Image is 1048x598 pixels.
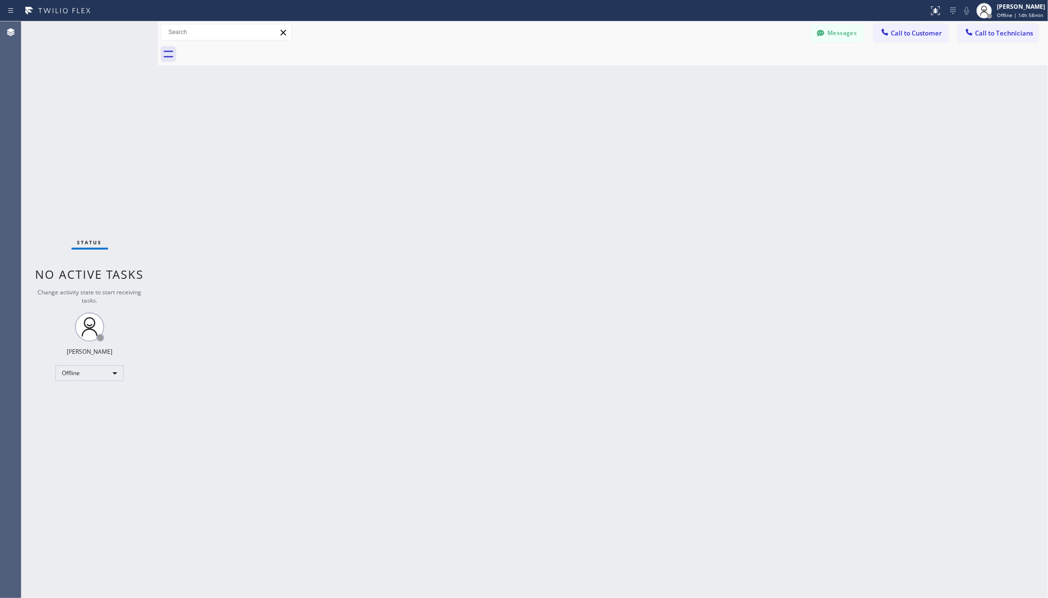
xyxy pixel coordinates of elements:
[958,24,1038,42] button: Call to Technicians
[67,347,112,356] div: [PERSON_NAME]
[36,266,144,282] span: No active tasks
[77,239,102,246] span: Status
[810,24,864,42] button: Messages
[161,24,292,40] input: Search
[997,2,1045,11] div: [PERSON_NAME]
[997,12,1043,18] span: Offline | 14h 58min
[891,29,942,37] span: Call to Customer
[38,288,142,305] span: Change activity state to start receiving tasks.
[975,29,1033,37] span: Call to Technicians
[874,24,948,42] button: Call to Customer
[960,4,974,18] button: Mute
[55,365,124,381] div: Offline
